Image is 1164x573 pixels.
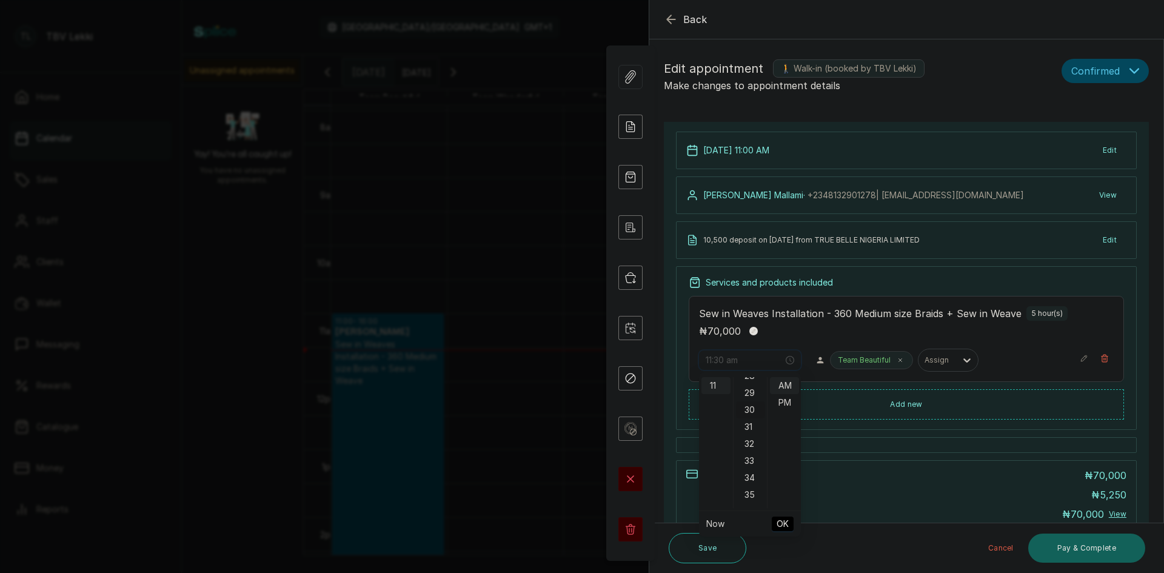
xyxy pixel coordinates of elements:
[1071,508,1104,520] span: 70,000
[773,59,925,78] label: 🚶 Walk-in (booked by TBV Lekki)
[664,78,1057,93] p: Make changes to appointment details
[689,389,1124,420] button: Add new
[808,190,1024,200] span: +234 8132901278 | [EMAIL_ADDRESS][DOMAIN_NAME]
[703,235,920,245] p: 10,500 deposit on [DATE] from TRUE BELLE NIGERIA LIMITED
[701,377,731,394] div: 11
[664,12,707,27] button: Back
[736,469,765,486] div: 34
[699,324,741,338] p: ₦
[1093,139,1126,161] button: Edit
[1109,509,1126,519] button: View
[706,354,783,367] input: Select time
[777,512,789,535] span: OK
[1071,64,1120,78] span: Confirmed
[736,384,765,401] div: 29
[770,377,799,394] div: AM
[1062,59,1149,83] button: Confirmed
[1093,469,1126,481] span: 70,000
[1062,507,1104,521] p: ₦
[683,12,707,27] span: Back
[706,518,724,529] a: Now
[669,533,746,563] button: Save
[736,486,765,503] div: 35
[706,276,833,289] p: Services and products included
[699,306,1022,321] p: Sew in Weaves Installation - 360 Medium size Braids + Sew in Weave
[736,452,765,469] div: 33
[1089,184,1126,206] button: View
[770,394,799,411] div: PM
[703,144,769,156] p: [DATE] 11:00 AM
[736,503,765,520] div: 36
[838,355,891,365] p: Team Beautiful
[736,435,765,452] div: 32
[772,517,794,531] button: OK
[1100,489,1126,501] span: 5,250
[736,418,765,435] div: 31
[1031,309,1063,318] p: 5 hour(s)
[664,59,763,78] span: Edit appointment
[703,189,1024,201] p: [PERSON_NAME] Mallami ·
[978,534,1023,563] button: Cancel
[736,401,765,418] div: 30
[1091,488,1126,502] p: ₦
[1028,534,1145,563] button: Pay & Complete
[707,325,741,337] span: 70,000
[1085,468,1126,483] p: ₦
[1093,229,1126,251] button: Edit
